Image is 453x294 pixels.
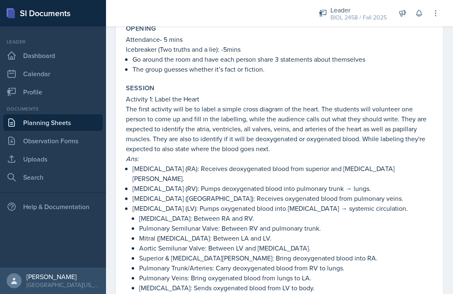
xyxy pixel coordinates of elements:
[133,203,433,213] p: [MEDICAL_DATA] (LV): Pumps oxygenated blood into [MEDICAL_DATA] → systemic circulation.
[126,94,433,104] p: Activity 1: Label the Heart
[139,213,433,223] p: [MEDICAL_DATA]: Between RA and RV.
[330,13,387,22] div: BIOL 2458 / Fall 2025
[3,84,103,100] a: Profile
[139,223,433,233] p: Pulmonary Semilunar Valve: Between RV and pulmonary trunk.
[3,114,103,131] a: Planning Sheets
[139,233,433,243] p: Mitral ([MEDICAL_DATA]: Between LA and LV.
[133,64,433,74] p: The group guesses whether it’s fact or fiction.
[139,253,433,263] p: Superior & [MEDICAL_DATA][PERSON_NAME]: Bring deoxygenated blood into RA.
[27,272,99,281] div: [PERSON_NAME]
[3,169,103,186] a: Search
[3,47,103,64] a: Dashboard
[133,164,433,183] p: [MEDICAL_DATA] (RA): Receives deoxygenated blood from superior and [MEDICAL_DATA][PERSON_NAME].
[133,193,433,203] p: [MEDICAL_DATA] ([GEOGRAPHIC_DATA]): Receives oxygenated blood from pulmonary veins.
[139,273,433,283] p: Pulmonary Veins: Bring oxygenated blood from lungs to LA.
[3,151,103,167] a: Uploads
[133,54,433,64] p: Go around the room and have each person share 3 statements about themselves
[139,283,433,293] p: [MEDICAL_DATA]: Sends oxygenated blood from LV to body.
[126,104,433,154] p: The first activity will be to label a simple cross diagram of the heart. The students will volunt...
[126,44,433,54] p: Icebreaker (Two truths and a lie): -5mins
[3,38,103,46] div: Leader
[3,105,103,113] div: Documents
[139,263,433,273] p: Pulmonary Trunk/Arteries: Carry deoxygenated blood from RV to lungs.
[3,65,103,82] a: Calendar
[139,243,433,253] p: Aortic Semilunar Valve: Between LV and [MEDICAL_DATA].
[3,133,103,149] a: Observation Forms
[126,84,155,92] label: Session
[330,5,387,15] div: Leader
[126,34,433,44] p: Attendance- 5 mins
[3,198,103,215] div: Help & Documentation
[133,183,433,193] p: [MEDICAL_DATA] (RV): Pumps deoxygenated blood into pulmonary trunk → lungs.
[126,24,156,33] label: Opening
[126,154,139,163] em: Ans:
[27,281,99,289] div: [GEOGRAPHIC_DATA][US_STATE]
